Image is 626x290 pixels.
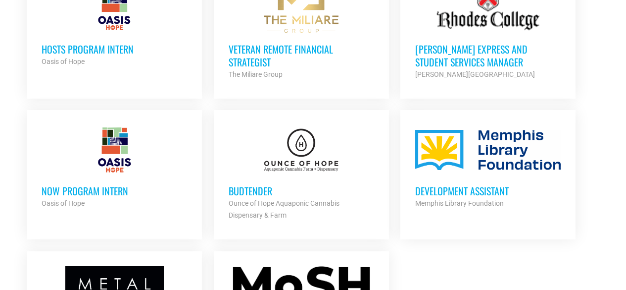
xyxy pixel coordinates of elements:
[27,110,202,224] a: NOW Program Intern Oasis of Hope
[42,43,187,56] h3: HOSTS Program Intern
[415,199,504,207] strong: Memphis Library Foundation
[229,43,374,68] h3: Veteran Remote Financial Strategist
[42,199,85,207] strong: Oasis of Hope
[415,184,561,197] h3: Development Assistant
[42,58,85,65] strong: Oasis of Hope
[400,110,576,224] a: Development Assistant Memphis Library Foundation
[415,43,561,68] h3: [PERSON_NAME] Express and Student Services Manager
[415,70,535,78] strong: [PERSON_NAME][GEOGRAPHIC_DATA]
[42,184,187,197] h3: NOW Program Intern
[229,70,283,78] strong: The Miliare Group
[229,199,339,219] strong: Ounce of Hope Aquaponic Cannabis Dispensary & Farm
[214,110,389,236] a: Budtender Ounce of Hope Aquaponic Cannabis Dispensary & Farm
[229,184,374,197] h3: Budtender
